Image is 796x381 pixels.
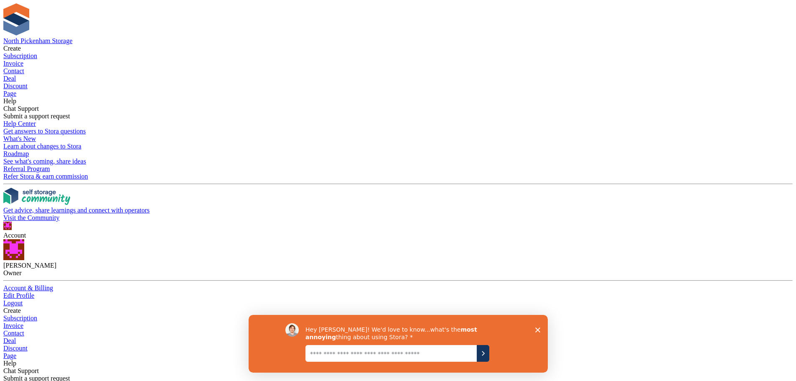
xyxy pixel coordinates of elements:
a: Get advice, share learnings and connect with operators Visit the Community [3,188,793,222]
span: Chat Support [3,367,39,374]
iframe: Survey by David from Stora [249,315,548,373]
a: Subscription [3,315,793,322]
a: Contact [3,330,793,337]
a: Page [3,90,793,97]
span: What's New [3,135,36,142]
a: Logout [3,299,793,307]
a: Account & Billing [3,284,793,292]
div: Refer Stora & earn commission [3,173,793,180]
img: Dylan Taylor [3,239,24,260]
span: Visit the Community [3,214,59,221]
span: Help [3,97,16,105]
span: Create [3,307,21,314]
span: Account [3,232,26,239]
span: Help Center [3,120,36,127]
a: Deal [3,337,793,345]
div: Get answers to Stora questions [3,128,793,135]
span: Chat Support [3,105,39,112]
div: Submit a support request [3,113,793,120]
a: Roadmap See what's coming, share ideas [3,150,793,165]
a: Deal [3,75,793,82]
a: Subscription [3,52,793,60]
a: Edit Profile [3,292,793,299]
a: Discount [3,82,793,90]
a: Discount [3,345,793,352]
span: Referral Program [3,165,50,172]
img: stora-icon-8386f47178a22dfd0bd8f6a31ec36ba5ce8667c1dd55bd0f319d3a0aa187defe.svg [3,3,29,36]
div: Get advice, share learnings and connect with operators [3,207,793,214]
img: community-logo-e120dcb29bea30313fccf008a00513ea5fe9ad107b9d62852cae38739ed8438e.svg [3,188,70,205]
a: Invoice [3,322,793,330]
a: Help Center Get answers to Stora questions [3,120,793,135]
img: Dylan Taylor [3,222,12,230]
a: North Pickenham Storage [3,37,72,44]
span: Help [3,360,16,367]
div: Learn about changes to Stora [3,143,793,150]
a: Invoice [3,60,793,67]
div: [PERSON_NAME] [3,262,793,269]
a: Referral Program Refer Stora & earn commission [3,165,793,180]
a: Page [3,352,793,360]
span: Create [3,45,21,52]
div: See what's coming, share ideas [3,158,793,165]
span: Roadmap [3,150,29,157]
div: Owner [3,269,793,277]
a: Contact [3,67,793,75]
a: What's New Learn about changes to Stora [3,135,793,150]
